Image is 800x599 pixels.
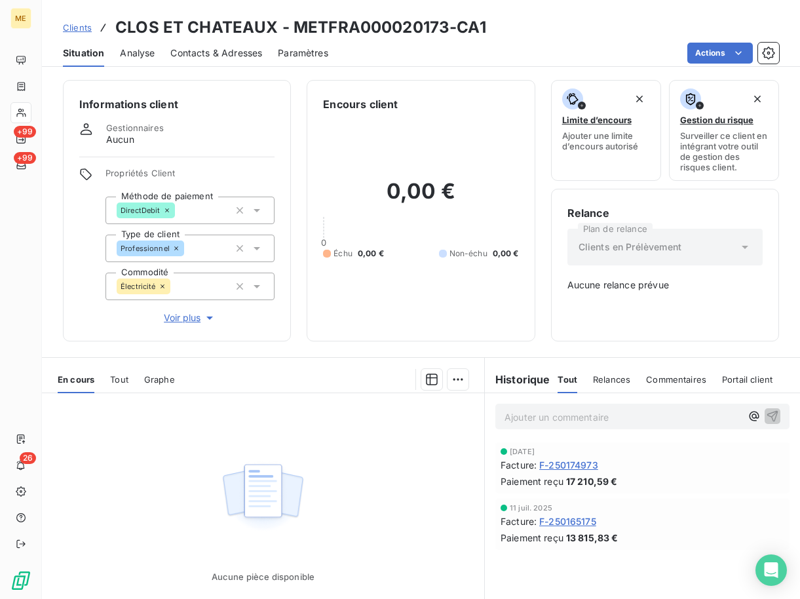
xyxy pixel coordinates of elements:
h6: Encours client [323,96,398,112]
h2: 0,00 € [323,178,518,218]
input: Ajouter une valeur [184,242,195,254]
img: Logo LeanPay [10,570,31,591]
span: Clients [63,22,92,33]
span: 11 juil. 2025 [510,504,552,512]
span: Paramètres [278,47,328,60]
span: Échu [333,248,352,260]
h6: Relance [567,205,763,221]
span: Aucun [106,133,134,146]
span: Paiement reçu [501,474,563,488]
span: Électricité [121,282,156,290]
span: Relances [593,374,630,385]
span: Situation [63,47,104,60]
a: Clients [63,21,92,34]
span: 13 815,83 € [566,531,619,545]
span: Gestionnaires [106,123,164,133]
span: Surveiller ce client en intégrant votre outil de gestion des risques client. [680,130,768,172]
span: 17 210,59 € [566,474,618,488]
input: Ajouter une valeur [175,204,185,216]
div: Open Intercom Messenger [755,554,787,586]
span: 26 [20,452,36,464]
span: Propriétés Client [105,168,275,186]
button: Actions [687,43,753,64]
span: Limite d’encours [562,115,632,125]
button: Gestion du risqueSurveiller ce client en intégrant votre outil de gestion des risques client. [669,80,779,181]
span: Graphe [144,374,175,385]
span: Clients en Prélèvement [579,241,681,254]
span: 0 [321,237,326,248]
span: Paiement reçu [501,531,563,545]
span: Commentaires [646,374,706,385]
span: 0,00 € [493,248,519,260]
span: Tout [110,374,128,385]
h6: Informations client [79,96,275,112]
button: Limite d’encoursAjouter une limite d’encours autorisé [551,80,661,181]
span: Contacts & Adresses [170,47,262,60]
span: +99 [14,152,36,164]
span: Ajouter une limite d’encours autorisé [562,130,650,151]
input: Ajouter une valeur [170,280,181,292]
span: Gestion du risque [680,115,753,125]
span: [DATE] [510,448,535,455]
div: ME [10,8,31,29]
span: Non-échu [449,248,487,260]
span: En cours [58,374,94,385]
span: Voir plus [164,311,216,324]
span: Aucune pièce disponible [212,571,314,582]
span: DirectDebit [121,206,161,214]
span: 0,00 € [358,248,384,260]
span: F-250165175 [539,514,596,528]
span: Professionnel [121,244,170,252]
h6: Historique [485,372,550,387]
button: Voir plus [105,311,275,325]
span: Portail client [722,374,772,385]
span: +99 [14,126,36,138]
span: F-250174973 [539,458,598,472]
span: Tout [558,374,577,385]
span: Analyse [120,47,155,60]
img: Empty state [221,457,305,538]
span: Facture : [501,458,537,472]
h3: CLOS ET CHATEAUX - METFRA000020173-CA1 [115,16,486,39]
span: Aucune relance prévue [567,279,763,292]
span: Facture : [501,514,537,528]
